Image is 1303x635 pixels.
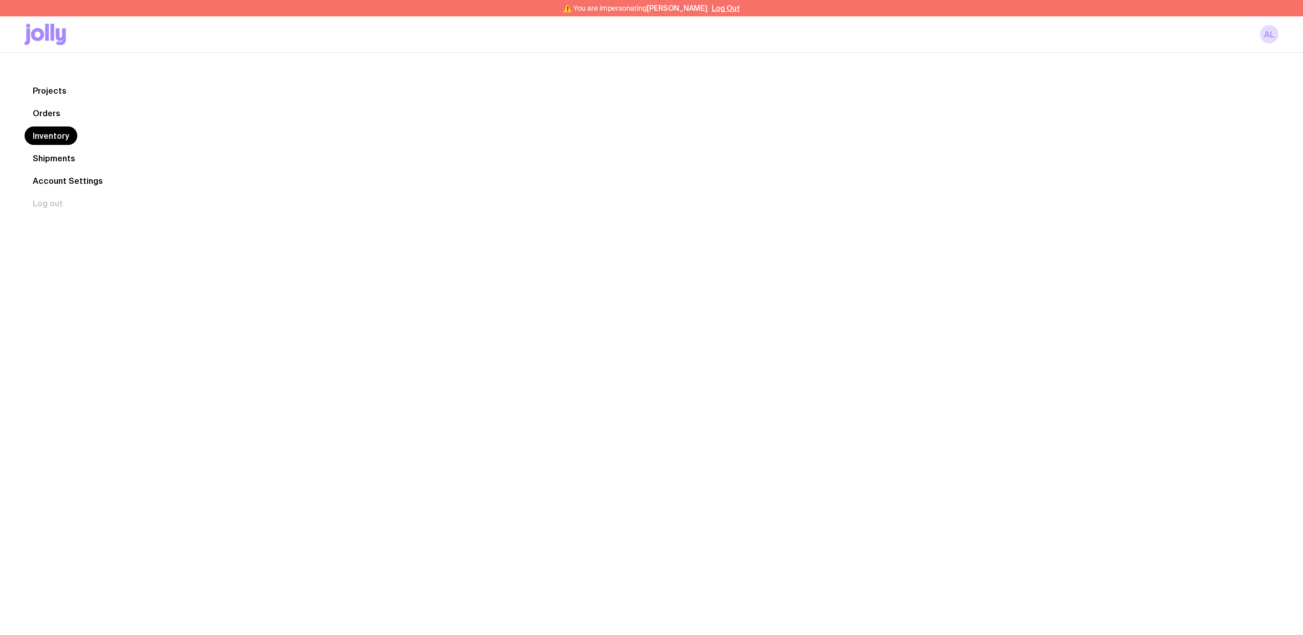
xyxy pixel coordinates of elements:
span: ⚠️ You are impersonating [563,4,708,12]
a: Projects [25,81,75,100]
span: [PERSON_NAME] [647,4,708,12]
a: Orders [25,104,69,122]
button: Log Out [712,4,740,12]
a: AL [1260,25,1278,44]
button: Log out [25,194,71,213]
a: Shipments [25,149,83,167]
a: Account Settings [25,172,111,190]
a: Inventory [25,126,77,145]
